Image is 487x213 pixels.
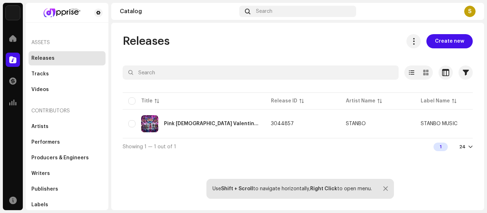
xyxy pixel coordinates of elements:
[464,6,476,17] div: S
[31,9,91,17] img: 9735bdd7-cfd5-46c3-b821-837d9d3475c2
[29,67,106,81] re-m-nav-item: Tracks
[31,202,48,208] div: Labels
[123,34,170,48] span: Releases
[6,6,20,20] img: 1c16f3de-5afb-4452-805d-3f3454e20b1b
[29,34,106,51] re-a-nav-header: Assets
[29,119,106,134] re-m-nav-item: Artists
[271,97,297,105] div: Release ID
[271,121,294,126] span: 3044857
[29,82,106,97] re-m-nav-item: Videos
[421,97,450,105] div: Label Name
[434,143,448,151] div: 1
[426,34,473,48] button: Create new
[459,144,466,150] div: 24
[31,55,55,61] div: Releases
[31,186,58,192] div: Publishers
[310,186,337,191] strong: Right Click
[31,171,50,176] div: Writers
[29,198,106,212] re-m-nav-item: Labels
[141,115,158,132] img: 0ea21d47-c0ad-4e1a-a0bb-f9dc83b5f6be
[29,182,106,196] re-m-nav-item: Publishers
[435,34,464,48] span: Create new
[346,97,375,105] div: Artist Name
[31,124,48,129] div: Artists
[29,102,106,119] re-a-nav-header: Contributors
[346,121,409,126] span: STANBO
[29,151,106,165] re-m-nav-item: Producers & Engineers
[164,121,260,126] div: Pink Lady Valentine Girl
[123,144,176,149] span: Showing 1 — 1 out of 1
[141,97,153,105] div: Title
[31,139,60,145] div: Performers
[212,186,372,192] div: Use to navigate horizontally, to open menu.
[120,9,236,14] div: Catalog
[221,186,253,191] strong: Shift + Scroll
[346,121,366,126] div: STANBO
[421,121,457,126] span: STANBO MUSIC
[29,166,106,181] re-m-nav-item: Writers
[31,155,89,161] div: Producers & Engineers
[123,65,399,80] input: Search
[31,87,49,92] div: Videos
[29,51,106,65] re-m-nav-item: Releases
[29,135,106,149] re-m-nav-item: Performers
[256,9,272,14] span: Search
[31,71,49,77] div: Tracks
